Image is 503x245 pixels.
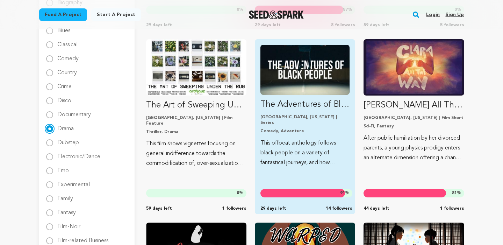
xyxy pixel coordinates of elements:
[57,148,100,160] label: Electronic/Dance
[440,206,464,211] span: 1 followers
[249,10,304,19] img: Seed&Spark Logo Dark Mode
[364,124,464,129] p: Sci-Fi, Fantasy
[57,50,79,62] label: Comedy
[364,206,389,211] span: 44 days left
[364,39,464,163] a: Fund Clara All The Way
[146,100,246,111] p: The Art of Sweeping Under The Rug
[57,162,69,174] label: Emo
[364,100,464,111] p: [PERSON_NAME] All The Way
[260,138,350,168] p: This offbeat anthology follows black people on a variety of fantastical journeys, and how otherwo...
[57,64,77,76] label: Country
[260,206,286,211] span: 29 days left
[260,45,350,168] a: Fund The Adventures of Black People
[340,191,345,195] span: 91
[426,9,440,20] a: Login
[57,176,90,188] label: Experimental
[249,10,304,19] a: Seed&Spark Homepage
[57,106,91,118] label: Documentary
[445,9,464,20] a: Sign up
[452,191,457,195] span: 81
[326,206,352,211] span: 14 followers
[57,204,76,216] label: Fantasy
[237,190,244,196] span: %
[57,190,73,202] label: Family
[57,218,80,230] label: Film-Noir
[146,206,172,211] span: 59 days left
[39,8,87,21] a: Fund a project
[57,232,108,244] label: Film-related Business
[146,39,246,168] a: Fund The Art of Sweeping Under The Rug
[146,139,246,168] p: This film shows vignettes focusing on general indifference towards the commodification of, over-s...
[57,78,72,90] label: Crime
[364,133,464,163] p: After public humiliation by her divorced parents, a young physics prodigy enters an alternate dim...
[146,129,246,135] p: Thriller, Drama
[222,206,246,211] span: 1 followers
[364,115,464,121] p: [GEOGRAPHIC_DATA], [US_STATE] | Film Short
[260,128,350,134] p: Comedy, Adventure
[57,92,71,104] label: Disco
[452,190,461,196] span: %
[57,134,79,146] label: Dubstep
[340,190,350,196] span: %
[146,115,246,126] p: [GEOGRAPHIC_DATA], [US_STATE] | Film Feature
[260,99,350,110] p: The Adventures of Black People
[260,114,350,126] p: [GEOGRAPHIC_DATA], [US_STATE] | Series
[57,120,74,132] label: Drama
[91,8,141,21] a: Start a project
[57,36,78,48] label: Classical
[237,191,239,195] span: 0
